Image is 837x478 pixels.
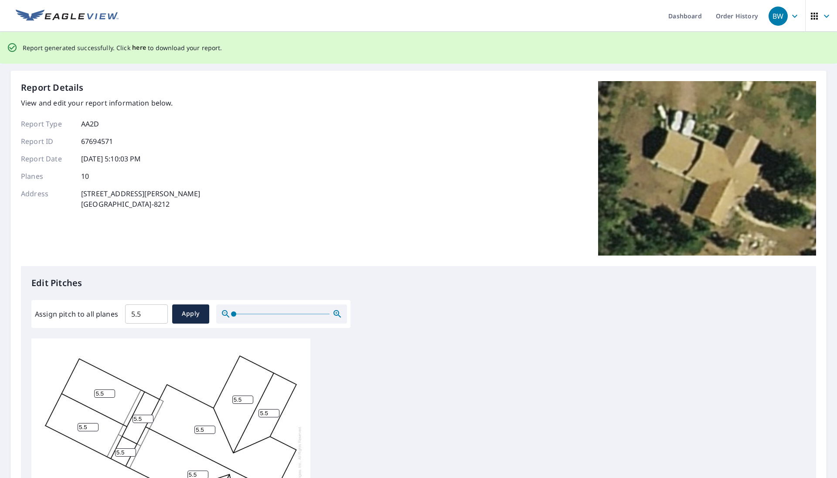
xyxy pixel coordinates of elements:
[21,119,73,129] p: Report Type
[81,171,89,181] p: 10
[81,119,99,129] p: AA2D
[21,81,84,94] p: Report Details
[21,136,73,147] p: Report ID
[16,10,119,23] img: EV Logo
[81,136,113,147] p: 67694571
[81,154,141,164] p: [DATE] 5:10:03 PM
[125,302,168,326] input: 00.0
[21,154,73,164] p: Report Date
[21,188,73,209] p: Address
[179,308,202,319] span: Apply
[35,309,118,319] label: Assign pitch to all planes
[81,188,200,209] p: [STREET_ADDRESS][PERSON_NAME] [GEOGRAPHIC_DATA]-8212
[21,98,200,108] p: View and edit your report information below.
[31,277,806,290] p: Edit Pitches
[172,304,209,324] button: Apply
[769,7,788,26] div: BW
[21,171,73,181] p: Planes
[598,81,816,256] img: Top image
[132,42,146,53] button: here
[23,42,222,53] p: Report generated successfully. Click to download your report.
